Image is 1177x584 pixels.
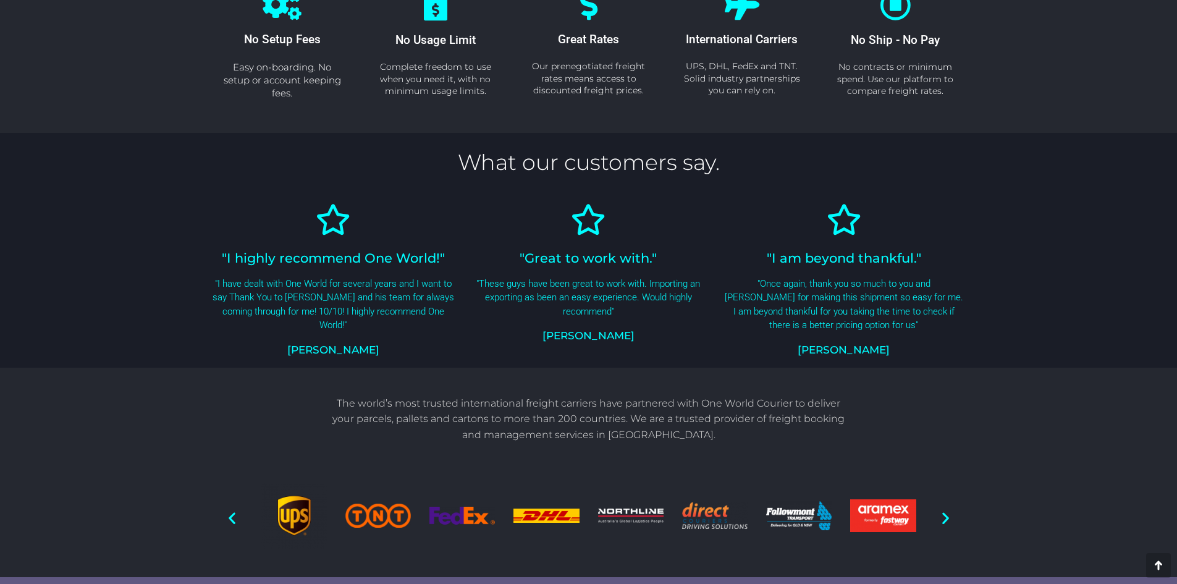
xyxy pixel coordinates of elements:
[850,499,916,532] img: Aramex
[682,502,748,533] div: 6 / 20
[722,345,965,355] h2: [PERSON_NAME]
[395,33,476,47] span: No Usage Limit
[221,61,344,99] p: Easy on-boarding. No setup or account keeping fees.
[598,509,664,523] img: nl-logo-2x
[261,483,327,548] img: UPS United Parcel Service logo
[467,252,710,264] h2: "Great to work with."
[680,61,804,97] p: UPS, DHL, FedEx and TNT. Solid industry partnerships you can rely on.
[686,32,798,46] span: International Carriers
[261,483,327,552] div: 1 / 20
[261,483,916,552] div: Image Carousel
[345,504,411,527] img: TNT logo Australian freight company
[834,61,956,98] p: No contracts or minimum spend. Use our platform to compare freight rates.
[513,509,579,527] div: 4 / 20
[851,33,940,47] span: No Ship - No Pay
[766,501,832,530] img: Followmont Transport Queensland
[513,509,579,523] img: DHL
[429,507,495,529] div: 3 / 20
[682,502,748,529] img: Direct
[766,501,832,534] div: 7 / 20
[722,277,965,332] h2: "Once again, thank you so much to you and [PERSON_NAME] for making this shipment so easy for me. ...
[244,32,321,46] span: No Setup Fees
[329,396,848,443] p: The world’s most trusted international freight carriers have partnered with One World Courier to ...
[850,499,916,536] div: 8 / 20
[467,277,710,319] h2: "These guys have been great to work with. Importing an exporting as been an easy experience. Woul...
[558,32,619,46] span: Great Rates
[722,252,965,264] h2: "I am beyond thankful."
[212,277,455,332] h2: "I have dealt with One World for several years and I want to say Thank You to [PERSON_NAME] and h...
[429,507,495,525] img: FedEx_Dark
[467,331,710,341] h2: [PERSON_NAME]
[7,151,1170,173] h2: What our customers say.
[374,61,497,98] p: Complete freedom to use when you need it, with no minimum usage limits.
[598,509,664,527] div: 5 / 20
[345,504,411,531] div: 2 / 20
[212,252,455,264] h2: "I highly recommend One World!"
[527,61,651,97] p: Our prenegotiated freight rates means access to discounted freight prices.
[212,345,455,355] h2: [PERSON_NAME]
